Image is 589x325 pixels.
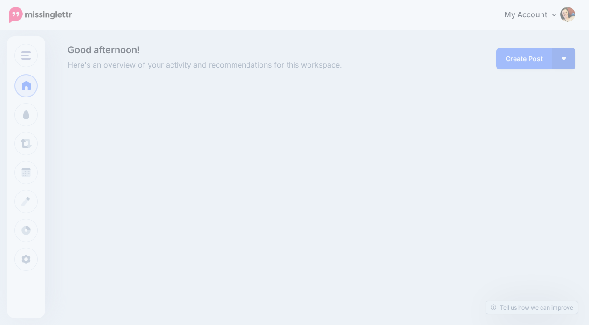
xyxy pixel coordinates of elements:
img: Missinglettr [9,7,72,23]
span: Good afternoon! [68,44,140,55]
img: menu.png [21,51,31,60]
a: Tell us how we can improve [486,301,578,314]
a: Create Post [496,48,552,69]
img: arrow-down-white.png [562,57,566,60]
span: Here's an overview of your activity and recommendations for this workspace. [68,59,401,71]
a: My Account [495,4,575,27]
